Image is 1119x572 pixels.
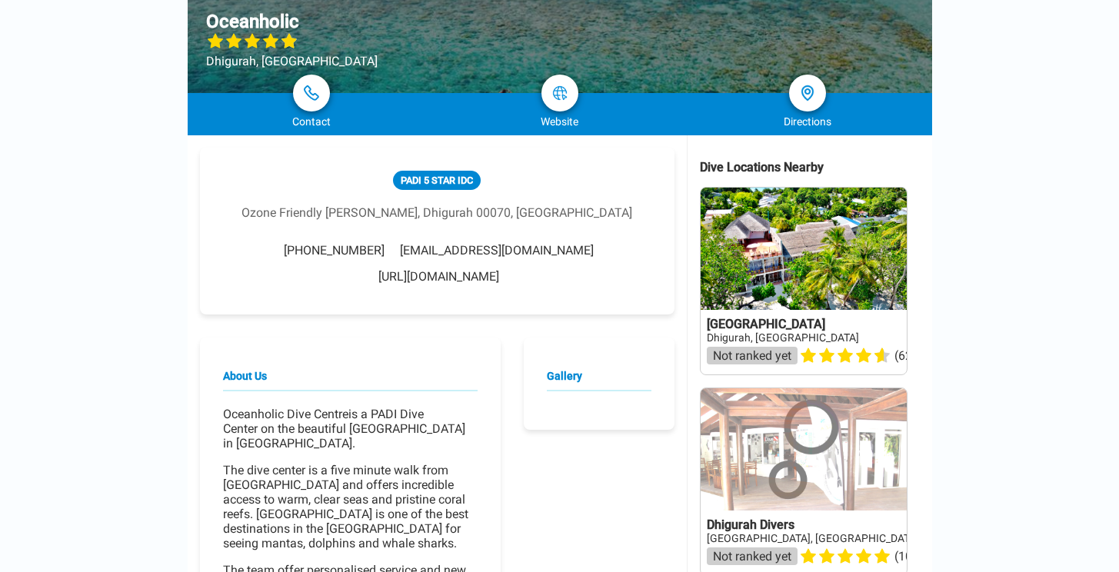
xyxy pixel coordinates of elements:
span: [EMAIL_ADDRESS][DOMAIN_NAME] [400,243,594,258]
a: map [541,75,578,111]
img: map [552,85,568,101]
strong: is a PADI Dive Center on the beautiful [GEOGRAPHIC_DATA] in [GEOGRAPHIC_DATA]. [223,407,465,451]
a: directions [789,75,826,111]
h2: Gallery [547,370,651,391]
div: PADI 5 Star IDC [393,171,481,190]
div: Website [435,115,684,128]
span: [PHONE_NUMBER] [284,243,385,258]
div: Directions [684,115,932,128]
h2: About Us [223,370,478,391]
a: [GEOGRAPHIC_DATA], [GEOGRAPHIC_DATA] [707,532,919,544]
a: [URL][DOMAIN_NAME] [378,269,499,284]
p: The dive center is a five minute walk from [GEOGRAPHIC_DATA] and offers incredible access to warm... [223,463,478,550]
em: Oceanholic Dive Centre [223,407,348,421]
img: phone [304,85,319,101]
div: Ozone Friendly [PERSON_NAME], Dhigurah 00070, [GEOGRAPHIC_DATA] [241,205,632,220]
div: Dive Locations Nearby [700,160,932,175]
h1: Oceanholic [206,11,299,32]
div: Dhigurah, [GEOGRAPHIC_DATA] [206,54,378,68]
div: Contact [188,115,436,128]
a: Dhigurah, [GEOGRAPHIC_DATA] [707,331,859,344]
img: directions [798,84,817,102]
